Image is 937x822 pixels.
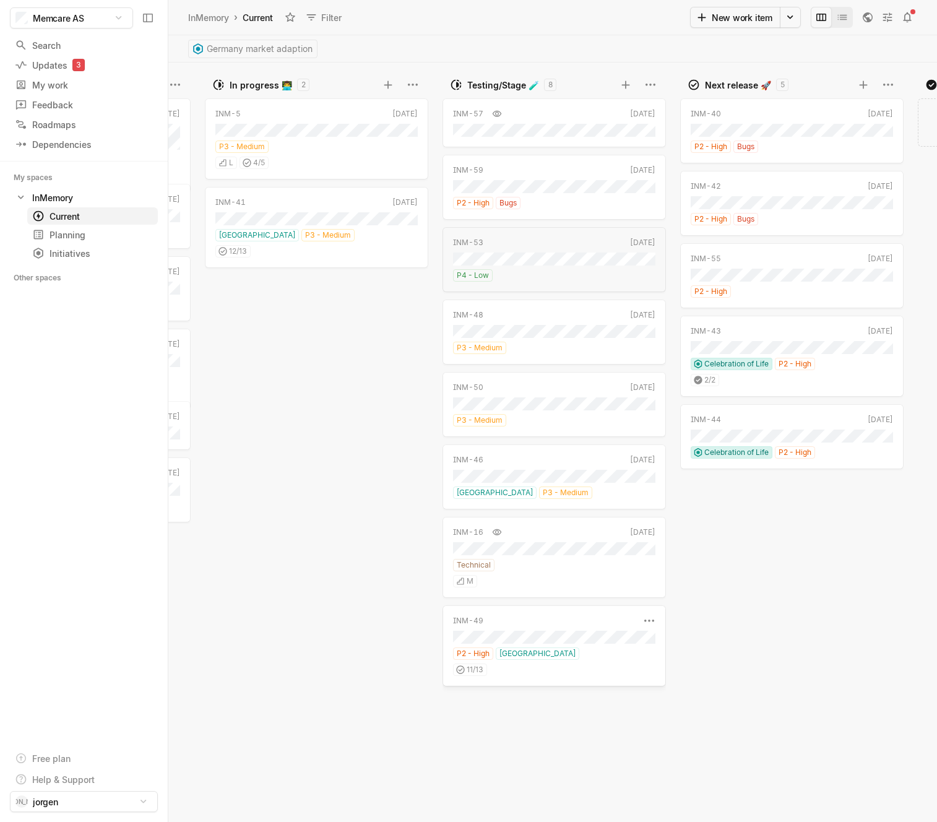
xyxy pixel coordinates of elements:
[457,415,503,426] span: P3 - Medium
[690,7,780,28] button: New work item
[680,171,904,236] a: INM-42[DATE]P2 - HighBugs
[297,79,309,91] div: 2
[300,7,349,27] button: Filter
[10,76,158,94] a: My work
[443,517,666,598] a: INM-16[DATE]TechnicalM
[205,95,434,822] div: grid
[229,157,233,168] span: L
[219,141,265,152] span: P3 - Medium
[14,272,76,284] div: Other spaces
[694,141,727,152] span: P2 - High
[680,95,904,167] div: INM-40[DATE]P2 - HighBugs
[443,605,666,686] a: INM-49P2 - High[GEOGRAPHIC_DATA]11/13
[680,240,904,312] div: INM-55[DATE]P2 - High
[240,9,275,26] div: Current
[443,296,666,368] div: INM-48[DATE]P3 - Medium
[207,40,313,58] span: Germany market adaption
[10,56,158,74] a: Updates3
[630,165,655,176] div: [DATE]
[457,648,490,659] span: P2 - High
[15,59,153,72] div: Updates
[253,157,265,168] span: 4 / 5
[443,513,666,602] div: INM-16[DATE]TechnicalM
[32,773,95,786] div: Help & Support
[33,12,84,25] span: Memcare AS
[229,246,247,257] span: 12 / 13
[691,108,721,119] div: INM-40
[443,223,666,296] div: INM-53[DATE]P4 - Low
[680,316,904,397] a: INM-43[DATE]Celebration of LifeP2 - High2/2
[205,187,428,268] a: INM-41[DATE][GEOGRAPHIC_DATA]P3 - Medium12/13
[234,11,238,24] div: ›
[705,79,771,92] div: Next release 🚀
[630,309,655,321] div: [DATE]
[457,270,489,281] span: P4 - Low
[453,527,483,538] div: INM-16
[694,286,727,297] span: P2 - High
[15,39,153,52] div: Search
[680,167,904,240] div: INM-42[DATE]P2 - HighBugs
[680,404,904,469] a: INM-44[DATE]Celebration of LifeP2 - High
[10,749,158,768] a: Free plan
[704,374,715,386] span: 2 / 2
[457,342,503,353] span: P3 - Medium
[443,372,666,437] a: INM-50[DATE]P3 - Medium
[868,253,893,264] div: [DATE]
[467,576,473,587] span: M
[499,197,517,209] span: Bugs
[10,115,158,134] a: Roadmaps
[630,454,655,465] div: [DATE]
[868,181,893,192] div: [DATE]
[776,79,788,91] div: 5
[467,79,539,92] div: Testing/Stage 🧪
[453,382,483,393] div: INM-50
[453,108,483,119] div: INM-57
[443,151,666,223] div: INM-59[DATE]P2 - HighBugs
[704,358,769,370] span: Celebration of Life
[779,358,811,370] span: P2 - High
[737,214,754,225] span: Bugs
[10,95,158,114] a: Feedback
[691,326,721,337] div: INM-43
[457,197,490,209] span: P2 - High
[219,230,295,241] span: [GEOGRAPHIC_DATA]
[868,326,893,337] div: [DATE]
[10,791,158,812] button: [PERSON_NAME]jorgen
[32,247,153,260] div: Initiatives
[443,602,666,690] div: INM-49P2 - High[GEOGRAPHIC_DATA]11/13
[680,243,904,308] a: INM-55[DATE]P2 - High
[443,368,666,441] div: INM-50[DATE]P3 - Medium
[544,79,556,91] div: 8
[630,237,655,248] div: [DATE]
[691,253,721,264] div: INM-55
[27,226,158,243] a: Planning
[443,95,666,151] div: INM-57[DATE]
[443,300,666,365] a: INM-48[DATE]P3 - Medium
[392,108,418,119] div: [DATE]
[72,59,85,71] div: 3
[453,454,483,465] div: INM-46
[10,189,158,206] a: InMemory
[443,155,666,220] a: INM-59[DATE]P2 - HighBugs
[453,309,483,321] div: INM-48
[868,108,893,119] div: [DATE]
[543,487,589,498] span: P3 - Medium
[630,108,655,119] div: [DATE]
[443,98,666,147] a: INM-57[DATE]
[186,9,231,26] a: InMemory
[453,237,483,248] div: INM-53
[630,382,655,393] div: [DATE]
[15,98,153,111] div: Feedback
[230,79,292,92] div: In progress 👨‍💻
[832,7,853,28] button: Change to mode list_view
[205,98,428,180] a: INM-5[DATE]P3 - MediumL4/5
[215,197,246,208] div: INM-41
[188,11,229,24] div: InMemory
[10,36,158,54] a: Search
[704,447,769,458] span: Celebration of Life
[205,183,428,272] div: INM-41[DATE][GEOGRAPHIC_DATA]P3 - Medium12/13
[680,312,904,400] div: INM-43[DATE]Celebration of LifeP2 - High2/2
[15,138,153,151] div: Dependencies
[467,664,483,675] span: 11 / 13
